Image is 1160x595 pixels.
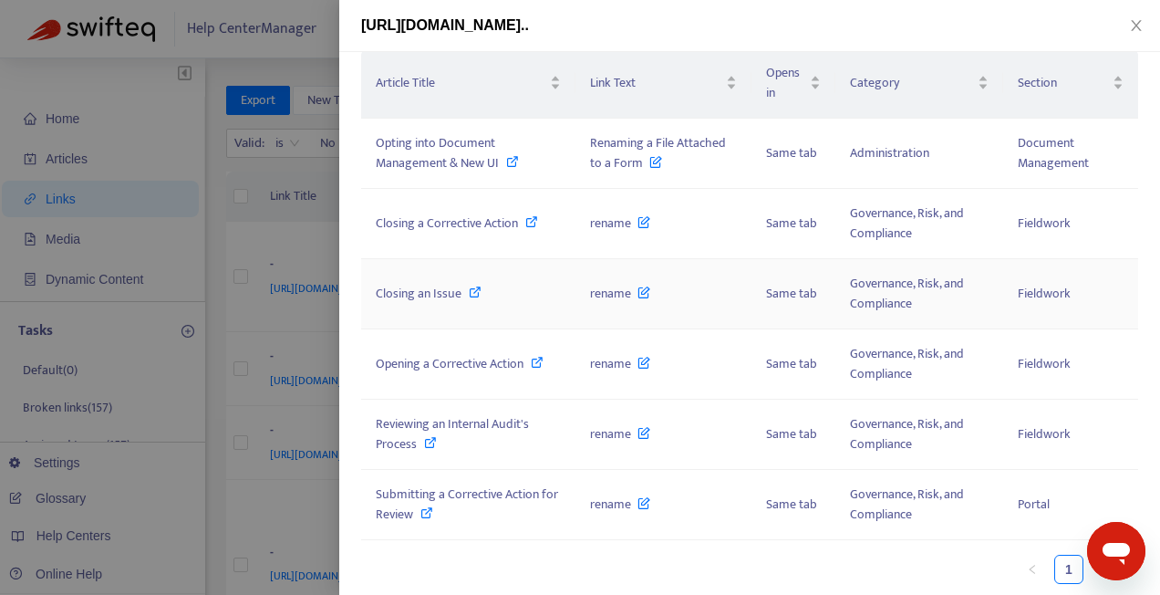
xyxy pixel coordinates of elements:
th: Category [835,48,1002,119]
span: Fieldwork [1018,283,1071,304]
span: rename [590,423,650,444]
span: Same tab [766,423,817,444]
th: Section [1003,48,1138,119]
span: rename [590,494,650,515]
span: [URL][DOMAIN_NAME].. [361,17,529,33]
span: Submitting a Corrective Action for Review [376,484,558,525]
span: Reviewing an Internal Audit's Process [376,413,529,454]
span: Opens in [766,63,807,103]
span: Article Title [376,73,546,93]
button: Close [1124,17,1149,35]
span: rename [590,353,650,374]
span: Governance, Risk, and Compliance [850,203,964,244]
span: Fieldwork [1018,353,1071,374]
iframe: Button to launch messaging window [1087,522,1145,580]
span: Link Text [590,73,721,93]
span: Same tab [766,494,817,515]
span: close [1129,18,1144,33]
span: Opening a Corrective Action [376,353,523,374]
span: Administration [850,142,929,163]
span: rename [590,213,650,234]
th: Opens in [751,48,836,119]
li: Previous Page [1018,555,1047,584]
button: left [1018,555,1047,584]
span: left [1027,564,1038,575]
span: Category [850,73,973,93]
span: Document Management [1018,132,1089,173]
span: Closing a Corrective Action [376,213,518,234]
span: Closing an Issue [376,283,461,304]
span: rename [590,283,650,304]
span: Same tab [766,353,817,374]
span: Same tab [766,213,817,234]
li: Next Page [1091,555,1120,584]
span: Governance, Risk, and Compliance [850,343,964,384]
th: Link Text [575,48,751,119]
a: 1 [1055,556,1082,583]
th: Article Title [361,48,575,119]
span: Section [1018,73,1109,93]
li: 1 [1054,555,1083,584]
span: Portal [1018,494,1050,515]
span: Same tab [766,283,817,304]
span: Same tab [766,142,817,163]
span: Fieldwork [1018,213,1071,234]
span: Governance, Risk, and Compliance [850,413,964,454]
span: Governance, Risk, and Compliance [850,484,964,525]
span: Fieldwork [1018,423,1071,444]
button: right [1091,555,1120,584]
span: Renaming a File Attached to a Form [590,132,726,173]
span: Governance, Risk, and Compliance [850,273,964,314]
span: Opting into Document Management & New UI [376,132,499,173]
